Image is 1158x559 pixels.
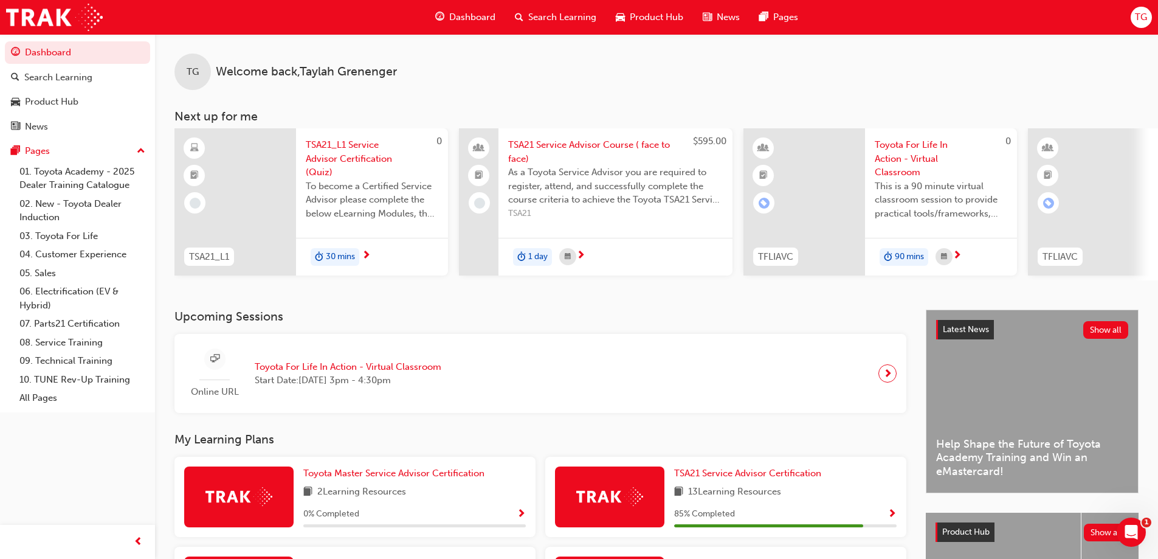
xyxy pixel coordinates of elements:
[303,468,484,479] span: Toyota Master Service Advisor Certification
[674,485,683,500] span: book-icon
[875,138,1007,179] span: Toyota For Life In Action - Virtual Classroom
[255,360,441,374] span: Toyota For Life In Action - Virtual Classroom
[895,250,924,264] span: 90 mins
[508,165,723,207] span: As a Toyota Service Advisor you are required to register, attend, and successfully complete the c...
[15,245,150,264] a: 04. Customer Experience
[773,10,798,24] span: Pages
[449,10,495,24] span: Dashboard
[11,72,19,83] span: search-icon
[436,136,442,147] span: 0
[6,4,103,31] img: Trak
[517,249,526,265] span: duration-icon
[15,389,150,408] a: All Pages
[174,128,448,276] a: 0TSA21_L1TSA21_L1 Service Advisor Certification (Quiz)To become a Certified Service Advisor pleas...
[759,10,768,25] span: pages-icon
[688,485,781,500] span: 13 Learning Resources
[474,198,485,209] span: learningRecordVerb_NONE-icon
[174,310,906,324] h3: Upcoming Sessions
[936,523,1129,542] a: Product HubShow all
[508,207,723,221] span: TSA21
[184,344,897,404] a: Online URLToyota For Life In Action - Virtual ClassroomStart Date:[DATE] 3pm - 4:30pm
[1044,141,1052,156] span: learningResourceType_INSTRUCTOR_LED-icon
[674,468,821,479] span: TSA21 Service Advisor Certification
[528,10,596,24] span: Search Learning
[759,141,768,156] span: learningResourceType_INSTRUCTOR_LED-icon
[5,91,150,113] a: Product Hub
[15,352,150,370] a: 09. Technical Training
[187,65,199,79] span: TG
[306,138,438,179] span: TSA21_L1 Service Advisor Certification (Quiz)
[508,138,723,165] span: TSA21 Service Advisor Course ( face to face)
[717,10,740,24] span: News
[576,487,643,506] img: Trak
[475,168,483,184] span: booktick-icon
[306,179,438,221] span: To become a Certified Service Advisor please complete the below eLearning Modules, the Service Ad...
[674,467,826,481] a: TSA21 Service Advisor Certification
[1142,518,1151,527] span: 1
[15,227,150,246] a: 03. Toyota For Life
[362,251,371,262] span: next-icon
[255,373,441,387] span: Start Date: [DATE] 3pm - 4:30pm
[1043,250,1078,264] span: TFLIAVC
[25,144,50,158] div: Pages
[25,120,48,134] div: News
[565,249,571,265] span: calendar-icon
[5,41,150,64] a: Dashboard
[317,485,406,500] span: 2 Learning Resources
[134,535,143,550] span: prev-icon
[943,324,989,335] span: Latest News
[11,97,20,108] span: car-icon
[759,168,768,184] span: booktick-icon
[189,250,229,264] span: TSA21_L1
[303,485,312,500] span: book-icon
[743,128,1017,276] a: 0TFLIAVCToyota For Life In Action - Virtual ClassroomThis is a 90 minute virtual classroom sessio...
[155,109,1158,123] h3: Next up for me
[693,5,750,30] a: news-iconNews
[1083,321,1129,339] button: Show all
[1005,136,1011,147] span: 0
[630,10,683,24] span: Product Hub
[216,65,397,79] span: Welcome back , Taylah Grenenger
[505,5,606,30] a: search-iconSearch Learning
[758,250,793,264] span: TFLIAVC
[15,314,150,333] a: 07. Parts21 Certification
[517,509,526,520] span: Show Progress
[11,47,20,58] span: guage-icon
[5,39,150,140] button: DashboardSearch LearningProduct HubNews
[303,467,489,481] a: Toyota Master Service Advisor Certification
[703,10,712,25] span: news-icon
[1043,198,1054,209] span: learningRecordVerb_ENROLL-icon
[190,168,199,184] span: booktick-icon
[174,432,906,446] h3: My Learning Plans
[5,140,150,162] button: Pages
[15,282,150,314] a: 06. Electrification (EV & Hybrid)
[303,507,359,521] span: 0 % Completed
[210,352,219,367] span: sessionType_ONLINE_URL-icon
[887,507,897,522] button: Show Progress
[942,527,990,537] span: Product Hub
[137,144,145,159] span: up-icon
[190,198,201,209] span: learningRecordVerb_NONE-icon
[315,249,323,265] span: duration-icon
[435,10,444,25] span: guage-icon
[750,5,808,30] a: pages-iconPages
[884,249,892,265] span: duration-icon
[1044,168,1052,184] span: booktick-icon
[5,66,150,89] a: Search Learning
[25,95,78,109] div: Product Hub
[576,251,585,262] span: next-icon
[759,198,770,209] span: learningRecordVerb_ENROLL-icon
[326,250,355,264] span: 30 mins
[15,370,150,389] a: 10. TUNE Rev-Up Training
[11,122,20,133] span: news-icon
[616,10,625,25] span: car-icon
[459,128,732,276] a: $595.00TSA21 Service Advisor Course ( face to face)As a Toyota Service Advisor you are required t...
[936,437,1128,479] span: Help Shape the Future of Toyota Academy Training and Win an eMastercard!
[936,320,1128,339] a: Latest NewsShow all
[517,507,526,522] button: Show Progress
[528,250,548,264] span: 1 day
[15,264,150,283] a: 05. Sales
[184,385,245,399] span: Online URL
[515,10,523,25] span: search-icon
